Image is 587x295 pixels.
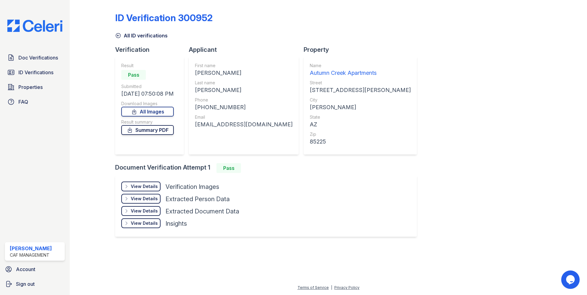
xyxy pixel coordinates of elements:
[121,90,174,98] div: [DATE] 07:50:08 PM
[310,137,411,146] div: 85225
[195,103,293,112] div: [PHONE_NUMBER]
[310,131,411,137] div: Zip
[310,80,411,86] div: Street
[195,120,293,129] div: [EMAIL_ADDRESS][DOMAIN_NAME]
[18,83,43,91] span: Properties
[165,182,219,191] div: Verification Images
[297,285,329,290] a: Terms of Service
[561,270,581,289] iframe: chat widget
[216,163,241,173] div: Pass
[10,245,52,252] div: [PERSON_NAME]
[115,163,422,173] div: Document Verification Attempt 1
[131,183,158,190] div: View Details
[5,96,65,108] a: FAQ
[121,107,174,117] a: All Images
[5,52,65,64] a: Doc Verifications
[18,69,53,76] span: ID Verifications
[2,278,67,290] a: Sign out
[115,12,213,23] div: ID Verification 300952
[310,69,411,77] div: Autumn Creek Apartments
[115,45,189,54] div: Verification
[195,97,293,103] div: Phone
[165,207,239,216] div: Extracted Document Data
[2,20,67,32] img: CE_Logo_Blue-a8612792a0a2168367f1c8372b55b34899dd931a85d93a1a3d3e32e68fde9ad4.png
[331,285,332,290] div: |
[16,266,35,273] span: Account
[195,63,293,69] div: First name
[121,63,174,69] div: Result
[10,252,52,258] div: CAF Management
[121,70,146,80] div: Pass
[165,219,187,228] div: Insights
[310,103,411,112] div: [PERSON_NAME]
[310,120,411,129] div: AZ
[131,208,158,214] div: View Details
[334,285,360,290] a: Privacy Policy
[121,83,174,90] div: Submitted
[310,114,411,120] div: State
[304,45,422,54] div: Property
[310,63,411,69] div: Name
[121,101,174,107] div: Download Images
[131,196,158,202] div: View Details
[2,263,67,275] a: Account
[131,220,158,226] div: View Details
[165,195,230,203] div: Extracted Person Data
[195,69,293,77] div: [PERSON_NAME]
[195,86,293,94] div: [PERSON_NAME]
[121,125,174,135] a: Summary PDF
[18,54,58,61] span: Doc Verifications
[189,45,304,54] div: Applicant
[5,66,65,79] a: ID Verifications
[310,97,411,103] div: City
[195,80,293,86] div: Last name
[310,63,411,77] a: Name Autumn Creek Apartments
[5,81,65,93] a: Properties
[18,98,28,105] span: FAQ
[115,32,168,39] a: All ID verifications
[16,280,35,288] span: Sign out
[121,119,174,125] div: Result summary
[310,86,411,94] div: [STREET_ADDRESS][PERSON_NAME]
[195,114,293,120] div: Email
